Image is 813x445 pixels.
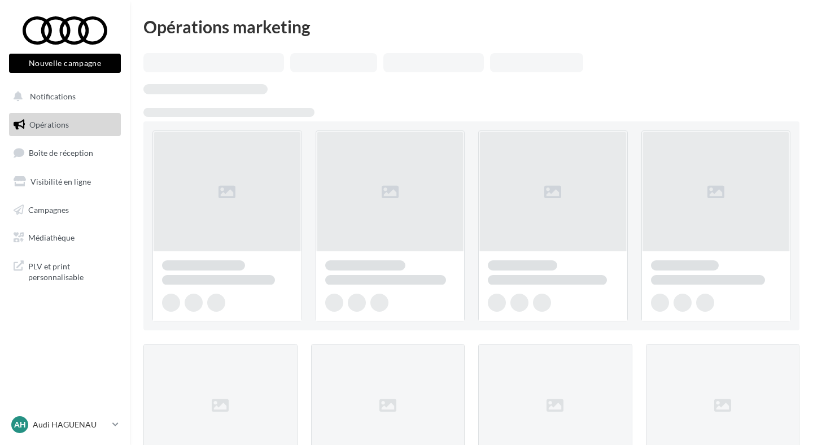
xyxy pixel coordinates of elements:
span: Visibilité en ligne [30,177,91,186]
span: AH [14,419,26,430]
a: Médiathèque [7,226,123,250]
button: Notifications [7,85,119,108]
span: Campagnes [28,204,69,214]
span: Boîte de réception [29,148,93,158]
span: Opérations [29,120,69,129]
span: Notifications [30,91,76,101]
button: Nouvelle campagne [9,54,121,73]
a: AH Audi HAGUENAU [9,414,121,435]
a: Opérations [7,113,123,137]
span: Médiathèque [28,233,75,242]
a: Boîte de réception [7,141,123,165]
a: Visibilité en ligne [7,170,123,194]
div: Opérations marketing [143,18,799,35]
span: PLV et print personnalisable [28,259,116,283]
p: Audi HAGUENAU [33,419,108,430]
a: PLV et print personnalisable [7,254,123,287]
a: Campagnes [7,198,123,222]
